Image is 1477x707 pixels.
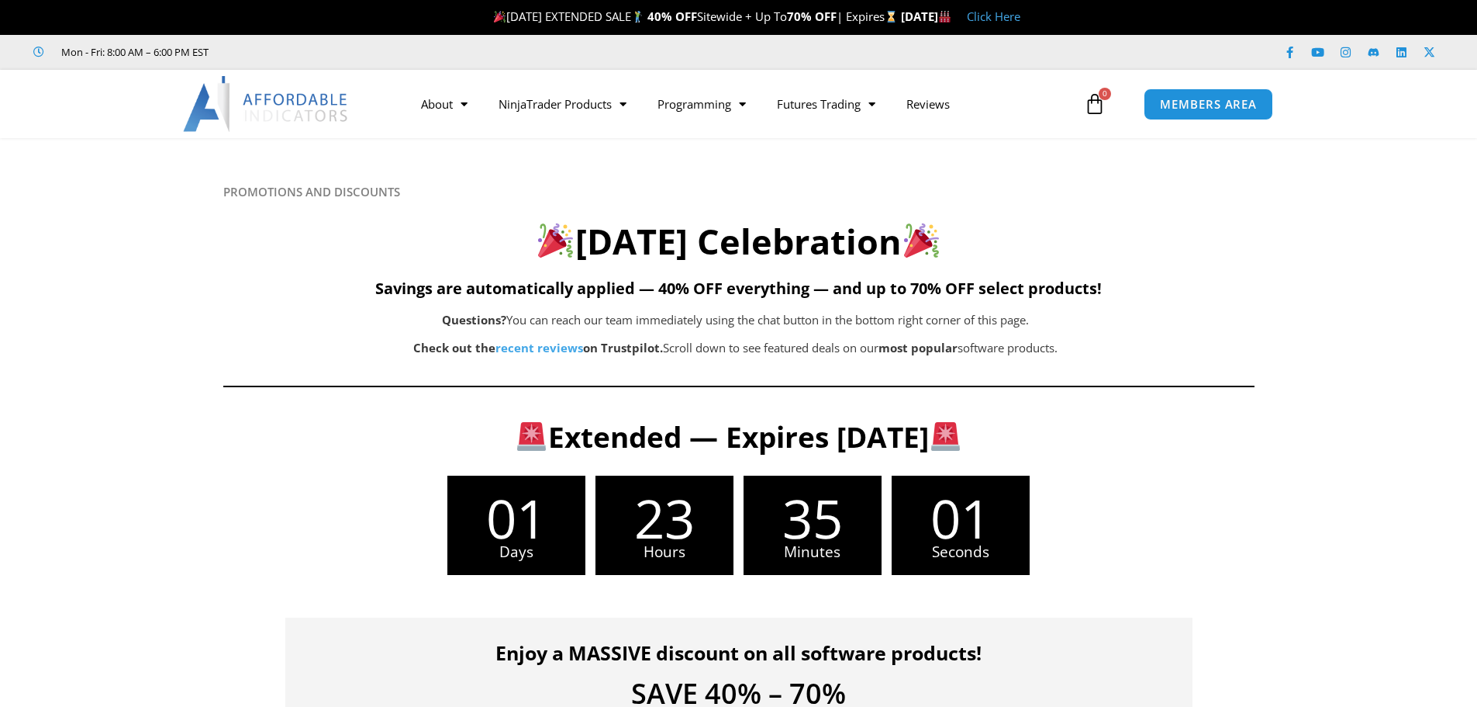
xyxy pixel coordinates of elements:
[230,44,463,60] iframe: Customer reviews powered by Trustpilot
[904,223,939,258] img: 🎉
[1099,88,1111,100] span: 0
[642,86,761,122] a: Programming
[1061,81,1129,126] a: 0
[595,491,733,545] span: 23
[223,279,1254,298] h5: Savings are automatically applied — 40% OFF everything — and up to 70% OFF select products!
[495,340,583,355] a: recent reviews
[301,310,1171,331] p: You can reach our team immediately using the chat button in the bottom right corner of this page.
[305,418,1173,456] h3: Extended — Expires [DATE]
[632,11,644,23] img: 🏌️‍♂️
[447,491,585,545] span: 01
[647,9,697,24] strong: 40% OFF
[405,86,1080,122] nav: Menu
[301,338,1171,359] p: Scroll down to see featured deals on our software products.
[885,11,897,23] img: ⌛
[494,11,506,23] img: 🎉
[223,185,1254,199] h6: PROMOTIONS AND DISCOUNTS
[57,43,209,61] span: Mon - Fri: 8:00 AM – 6:00 PM EST
[413,340,663,355] strong: Check out the on Trustpilot.
[744,491,882,545] span: 35
[931,422,960,451] img: 🚨
[901,9,951,24] strong: [DATE]
[183,76,350,132] img: LogoAI | Affordable Indicators – NinjaTrader
[447,545,585,560] span: Days
[878,340,958,355] b: most popular
[891,86,965,122] a: Reviews
[405,86,483,122] a: About
[967,9,1020,24] a: Click Here
[1144,88,1273,120] a: MEMBERS AREA
[517,422,546,451] img: 🚨
[892,491,1030,545] span: 01
[1160,99,1257,110] span: MEMBERS AREA
[892,545,1030,560] span: Seconds
[787,9,837,24] strong: 70% OFF
[761,86,891,122] a: Futures Trading
[939,11,951,23] img: 🏭
[490,9,901,24] span: [DATE] EXTENDED SALE Sitewide + Up To | Expires
[223,219,1254,265] h2: [DATE] Celebration
[538,223,573,258] img: 🎉
[744,545,882,560] span: Minutes
[595,545,733,560] span: Hours
[309,641,1169,664] h4: Enjoy a MASSIVE discount on all software products!
[442,312,506,328] b: Questions?
[483,86,642,122] a: NinjaTrader Products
